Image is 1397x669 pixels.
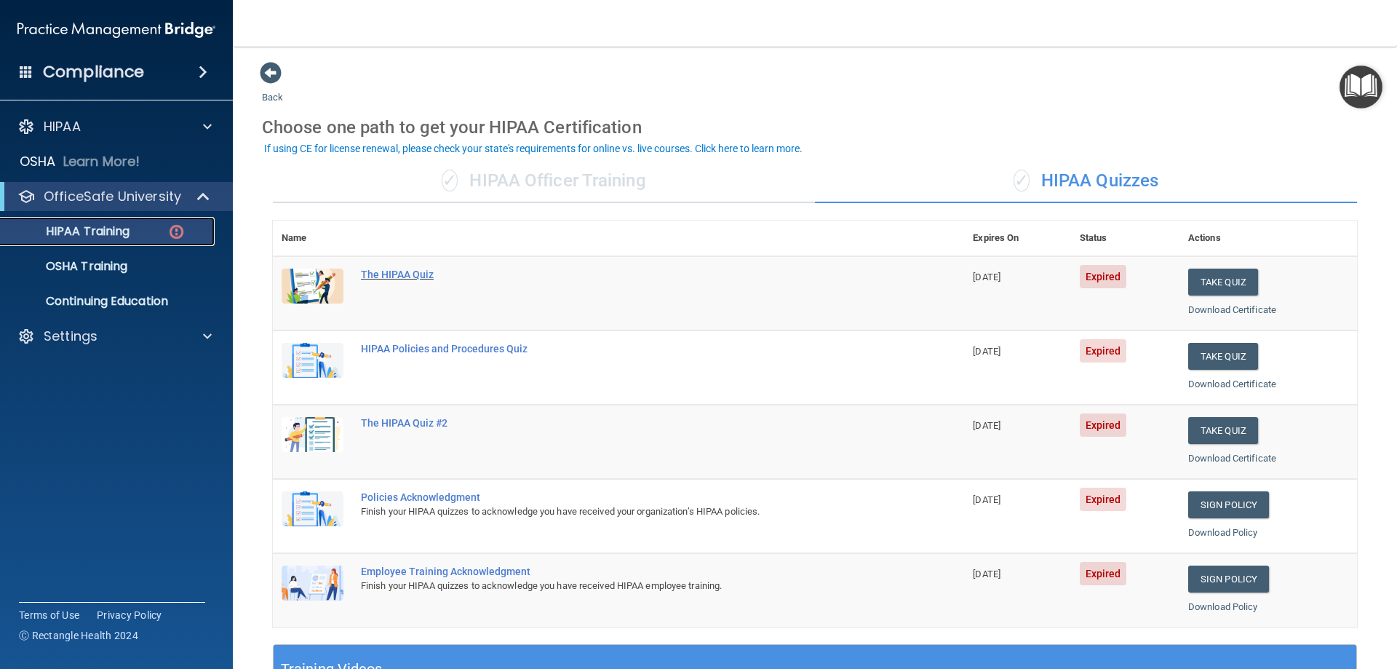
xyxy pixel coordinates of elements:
[1080,562,1127,585] span: Expired
[1188,601,1258,612] a: Download Policy
[17,188,211,205] a: OfficeSafe University
[361,343,891,355] div: HIPAA Policies and Procedures Quiz
[19,608,79,622] a: Terms of Use
[442,170,458,191] span: ✓
[973,272,1000,282] span: [DATE]
[361,491,891,503] div: Policies Acknowledgment
[17,328,212,345] a: Settings
[264,143,803,154] div: If using CE for license renewal, please check your state's requirements for online vs. live cours...
[262,141,805,156] button: If using CE for license renewal, please check your state's requirements for online vs. live cours...
[9,259,127,274] p: OSHA Training
[19,628,138,643] span: Ⓒ Rectangle Health 2024
[1188,527,1258,538] a: Download Policy
[43,62,144,82] h4: Compliance
[1188,343,1258,370] button: Take Quiz
[273,159,815,203] div: HIPAA Officer Training
[20,153,56,170] p: OSHA
[1080,265,1127,288] span: Expired
[973,346,1000,357] span: [DATE]
[1340,66,1382,108] button: Open Resource Center
[1188,304,1276,315] a: Download Certificate
[1071,221,1179,256] th: Status
[17,15,215,44] img: PMB logo
[44,328,97,345] p: Settings
[1188,269,1258,296] button: Take Quiz
[167,223,186,241] img: danger-circle.6113f641.png
[1014,170,1030,191] span: ✓
[44,188,181,205] p: OfficeSafe University
[1080,488,1127,511] span: Expired
[1188,379,1276,389] a: Download Certificate
[361,269,891,280] div: The HIPAA Quiz
[1179,221,1357,256] th: Actions
[1188,491,1269,518] a: Sign Policy
[262,74,283,103] a: Back
[1188,417,1258,444] button: Take Quiz
[973,569,1000,579] span: [DATE]
[361,417,891,429] div: The HIPAA Quiz #2
[815,159,1357,203] div: HIPAA Quizzes
[1188,453,1276,464] a: Download Certificate
[262,106,1368,149] div: Choose one path to get your HIPAA Certification
[361,503,891,520] div: Finish your HIPAA quizzes to acknowledge you have received your organization’s HIPAA policies.
[964,221,1070,256] th: Expires On
[361,566,891,577] div: Employee Training Acknowledgment
[9,294,208,309] p: Continuing Education
[1188,566,1269,593] a: Sign Policy
[1080,413,1127,437] span: Expired
[97,608,162,622] a: Privacy Policy
[1080,339,1127,363] span: Expired
[63,153,140,170] p: Learn More!
[973,494,1000,505] span: [DATE]
[9,224,130,239] p: HIPAA Training
[44,118,81,135] p: HIPAA
[361,577,891,595] div: Finish your HIPAA quizzes to acknowledge you have received HIPAA employee training.
[17,118,212,135] a: HIPAA
[273,221,352,256] th: Name
[973,420,1000,431] span: [DATE]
